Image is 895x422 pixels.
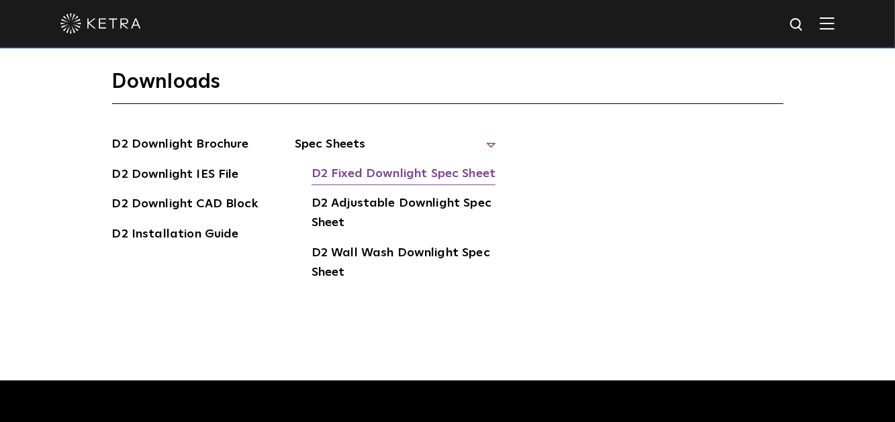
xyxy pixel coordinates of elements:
[295,135,496,164] span: Spec Sheets
[112,225,239,246] a: D2 Installation Guide
[312,244,496,284] a: D2 Wall Wash Downlight Spec Sheet
[112,135,249,156] a: D2 Downlight Brochure
[312,194,496,235] a: D2 Adjustable Downlight Spec Sheet
[789,17,806,34] img: search icon
[60,13,141,34] img: ketra-logo-2019-white
[112,165,239,187] a: D2 Downlight IES File
[820,17,835,30] img: Hamburger%20Nav.svg
[312,164,496,186] a: D2 Fixed Downlight Spec Sheet
[112,69,784,104] h3: Downloads
[112,195,258,216] a: D2 Downlight CAD Block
